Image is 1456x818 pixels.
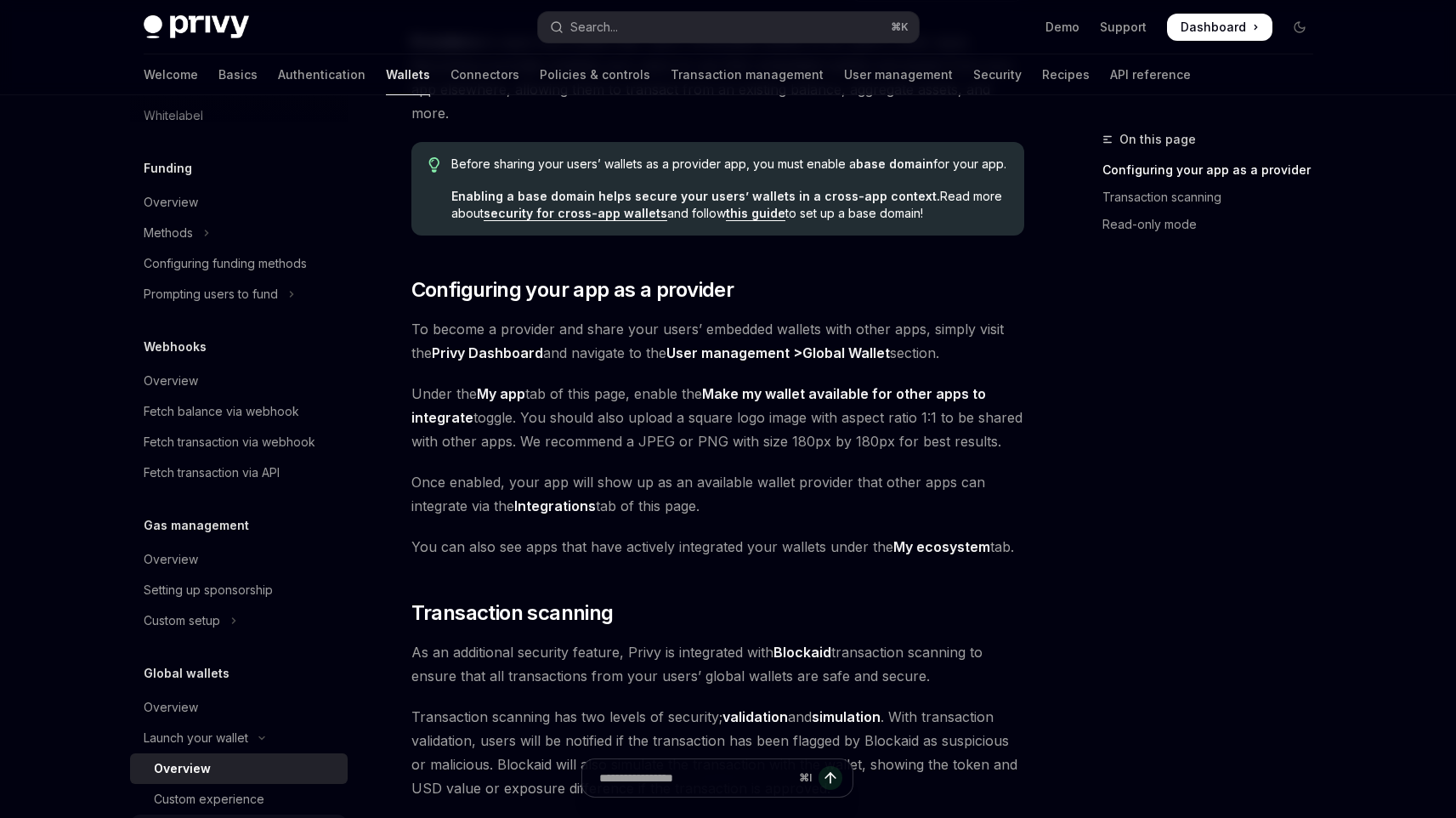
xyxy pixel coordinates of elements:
[144,337,207,357] h5: Webhooks
[1102,211,1327,238] a: Read-only mode
[1181,19,1246,36] span: Dashboard
[514,497,596,514] strong: Integrations
[144,223,193,243] div: Methods
[411,535,1024,559] span: You can also see apps that have actively integrated your wallets under the tab.
[144,54,198,95] a: Welcome
[484,206,667,221] a: security for cross-app wallets
[144,371,198,391] div: Overview
[819,766,842,790] button: Send message
[802,344,890,362] a: Global Wallet
[130,784,348,815] a: Custom experience
[1110,54,1191,95] a: API reference
[144,580,273,600] div: Setting up sponsorship
[891,20,909,34] span: ⌘ K
[144,663,229,684] h5: Global wallets
[386,54,430,95] a: Wallets
[973,54,1022,95] a: Security
[540,54,650,95] a: Policies & controls
[130,692,348,723] a: Overview
[130,457,348,488] a: Fetch transaction via API
[722,708,788,725] strong: validation
[477,385,525,403] a: My app
[144,253,307,274] div: Configuring funding methods
[671,54,824,95] a: Transaction management
[154,758,211,779] div: Overview
[1102,184,1327,211] a: Transaction scanning
[411,382,1024,453] span: Under the tab of this page, enable the toggle. You should also upload a square logo image with as...
[514,497,596,515] a: Integrations
[130,248,348,279] a: Configuring funding methods
[130,575,348,605] a: Setting up sponsorship
[144,611,220,631] div: Custom setup
[726,206,785,221] a: this guide
[411,385,986,426] strong: Make my wallet available for other apps to integrate
[1286,14,1313,41] button: Toggle dark mode
[411,276,734,304] span: Configuring your app as a provider
[130,366,348,396] a: Overview
[130,396,348,427] a: Fetch balance via webhook
[411,705,1024,800] span: Transaction scanning has two levels of security; and . With transaction validation, users will be...
[666,344,890,362] strong: User management >
[411,317,1024,365] span: To become a provider and share your users’ embedded wallets with other apps, simply visit the and...
[1167,14,1272,41] a: Dashboard
[477,385,525,402] strong: My app
[1119,129,1196,150] span: On this page
[1100,19,1147,36] a: Support
[856,156,933,171] strong: base domain
[844,54,953,95] a: User management
[1045,19,1079,36] a: Demo
[451,188,1006,222] span: Read more about and follow to set up a base domain!
[144,463,280,483] div: Fetch transaction via API
[144,549,198,570] div: Overview
[144,284,278,304] div: Prompting users to fund
[451,156,1006,173] span: Before sharing your users’ wallets as a provider app, you must enable a for your app.
[411,470,1024,518] span: Once enabled, your app will show up as an available wallet provider that other apps can integrate...
[570,17,618,37] div: Search...
[130,544,348,575] a: Overview
[599,759,792,797] input: Ask a question...
[144,158,192,179] h5: Funding
[154,789,264,809] div: Custom experience
[411,640,1024,688] span: As an additional security feature, Privy is integrated with transaction scanning to ensure that a...
[144,192,198,213] div: Overview
[144,728,248,748] div: Launch your wallet
[812,708,881,725] strong: simulation
[144,432,315,452] div: Fetch transaction via webhook
[144,697,198,718] div: Overview
[144,515,249,536] h5: Gas management
[130,427,348,457] a: Fetch transaction via webhook
[428,157,440,173] svg: Tip
[278,54,365,95] a: Authentication
[1102,156,1327,184] a: Configuring your app as a provider
[893,538,990,555] strong: My ecosystem
[130,218,348,248] button: Toggle Methods section
[773,644,831,662] a: Blockaid
[144,15,249,39] img: dark logo
[411,599,614,627] span: Transaction scanning
[218,54,258,95] a: Basics
[130,605,348,636] button: Toggle Custom setup section
[130,187,348,218] a: Overview
[130,753,348,784] a: Overview
[130,279,348,310] button: Toggle Prompting users to fund section
[538,12,919,43] button: Open search
[130,723,348,753] button: Toggle Launch your wallet section
[893,538,990,556] a: My ecosystem
[1042,54,1090,95] a: Recipes
[450,54,519,95] a: Connectors
[432,344,543,361] strong: Privy Dashboard
[451,189,940,203] strong: Enabling a base domain helps secure your users’ wallets in a cross-app context.
[144,401,299,422] div: Fetch balance via webhook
